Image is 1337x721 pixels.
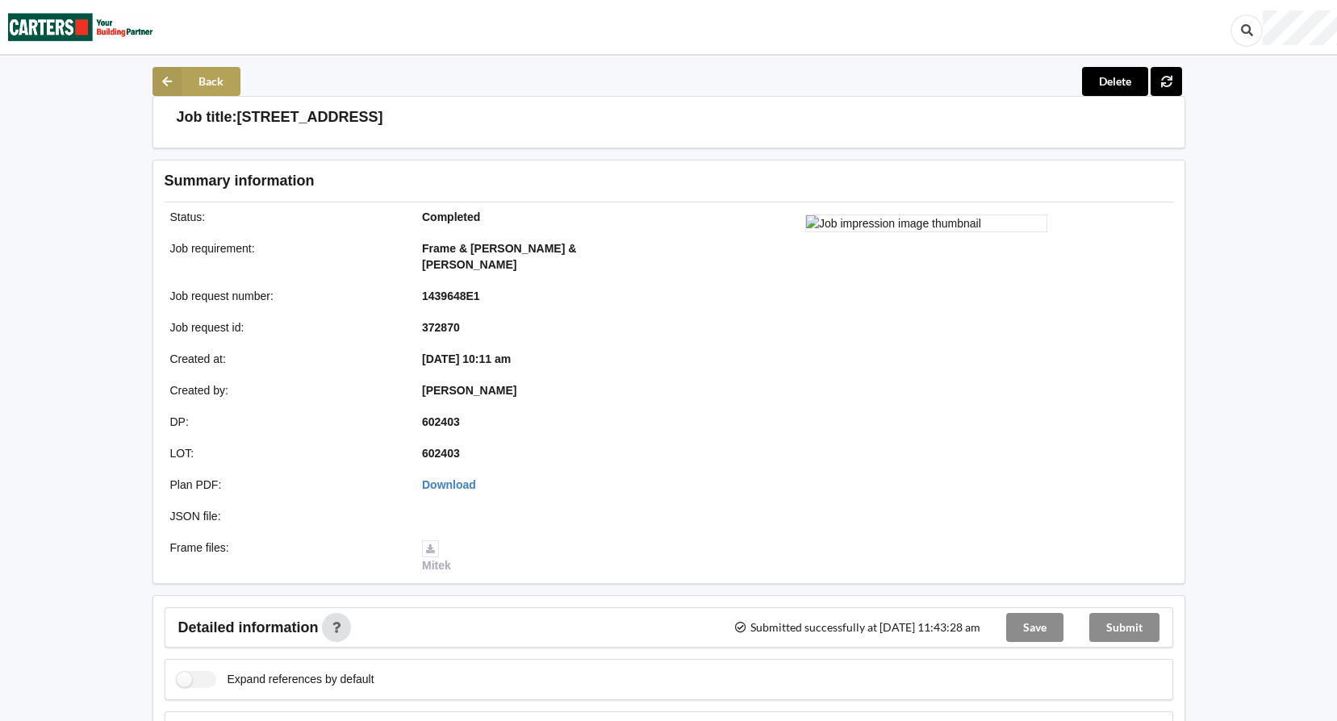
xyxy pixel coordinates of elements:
[422,415,460,428] b: 602403
[178,620,319,635] span: Detailed information
[422,447,460,460] b: 602403
[165,172,916,190] h3: Summary information
[159,414,412,430] div: DP :
[159,508,412,524] div: JSON file :
[1263,10,1337,45] div: User Profile
[1082,67,1148,96] button: Delete
[159,382,412,398] div: Created by :
[422,541,451,572] a: Mitek
[8,1,153,53] img: Carters
[422,321,460,334] b: 372870
[159,445,412,461] div: LOT :
[733,622,980,633] span: Submitted successfully at [DATE] 11:43:28 am
[422,210,480,223] b: Completed
[159,351,412,367] div: Created at :
[159,477,412,493] div: Plan PDF :
[159,240,412,273] div: Job requirement :
[422,352,511,365] b: [DATE] 10:11 am
[422,384,516,397] b: [PERSON_NAME]
[159,540,412,573] div: Frame files :
[422,290,480,302] b: 1439648E1
[159,209,412,225] div: Status :
[805,215,1047,232] img: Job impression image thumbnail
[422,242,576,271] b: Frame & [PERSON_NAME] & [PERSON_NAME]
[177,108,237,127] h3: Job title:
[177,671,374,688] label: Expand references by default
[237,108,383,127] h3: [STREET_ADDRESS]
[422,478,476,491] a: Download
[159,288,412,304] div: Job request number :
[153,67,240,96] button: Back
[159,319,412,335] div: Job request id :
